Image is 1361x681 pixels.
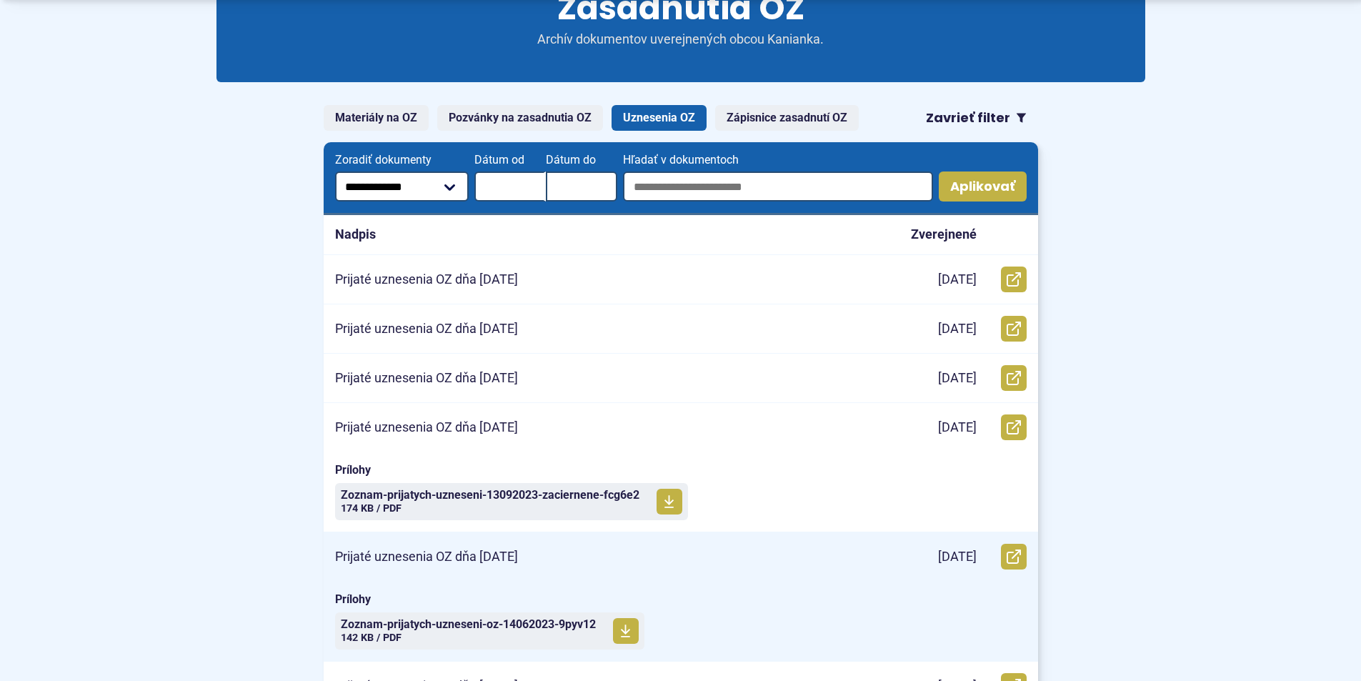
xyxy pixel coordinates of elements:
[938,321,977,337] p: [DATE]
[474,154,546,166] span: Dátum od
[926,110,1010,126] span: Zavrieť filter
[715,105,859,131] a: Zápisnice zasadnutí OZ
[938,370,977,387] p: [DATE]
[335,419,518,436] p: Prijaté uznesenia OZ dňa [DATE]
[938,419,977,436] p: [DATE]
[335,549,518,565] p: Prijaté uznesenia OZ dňa [DATE]
[341,502,402,515] span: 174 KB / PDF
[335,272,518,288] p: Prijaté uznesenia OZ dňa [DATE]
[938,272,977,288] p: [DATE]
[939,172,1027,202] button: Aplikovať
[623,172,932,202] input: Hľadať v dokumentoch
[612,105,707,131] a: Uznesenia OZ
[335,612,644,650] a: Zoznam-prijatych-uzneseni-oz-14062023-9pyv12 142 KB / PDF
[341,632,402,644] span: 142 KB / PDF
[914,105,1038,131] button: Zavrieť filter
[335,463,1027,477] span: Prílohy
[623,154,932,166] span: Hľadať v dokumentoch
[335,592,1027,607] span: Prílohy
[324,105,429,131] a: Materiály na OZ
[509,31,852,48] p: Archív dokumentov uverejnených obcou Kanianka.
[335,483,688,520] a: Zoznam-prijatych-uzneseni-13092023-zaciernene-fcg6e2 174 KB / PDF
[341,619,596,630] span: Zoznam-prijatych-uzneseni-oz-14062023-9pyv12
[938,549,977,565] p: [DATE]
[437,105,603,131] a: Pozvánky na zasadnutia OZ
[335,321,518,337] p: Prijaté uznesenia OZ dňa [DATE]
[546,172,617,202] input: Dátum do
[335,227,376,243] p: Nadpis
[474,172,546,202] input: Dátum od
[335,154,469,166] span: Zoradiť dokumenty
[546,154,617,166] span: Dátum do
[911,227,977,243] p: Zverejnené
[341,489,639,501] span: Zoznam-prijatych-uzneseni-13092023-zaciernene-fcg6e2
[335,370,518,387] p: Prijaté uznesenia OZ dňa [DATE]
[335,172,469,202] select: Zoradiť dokumenty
